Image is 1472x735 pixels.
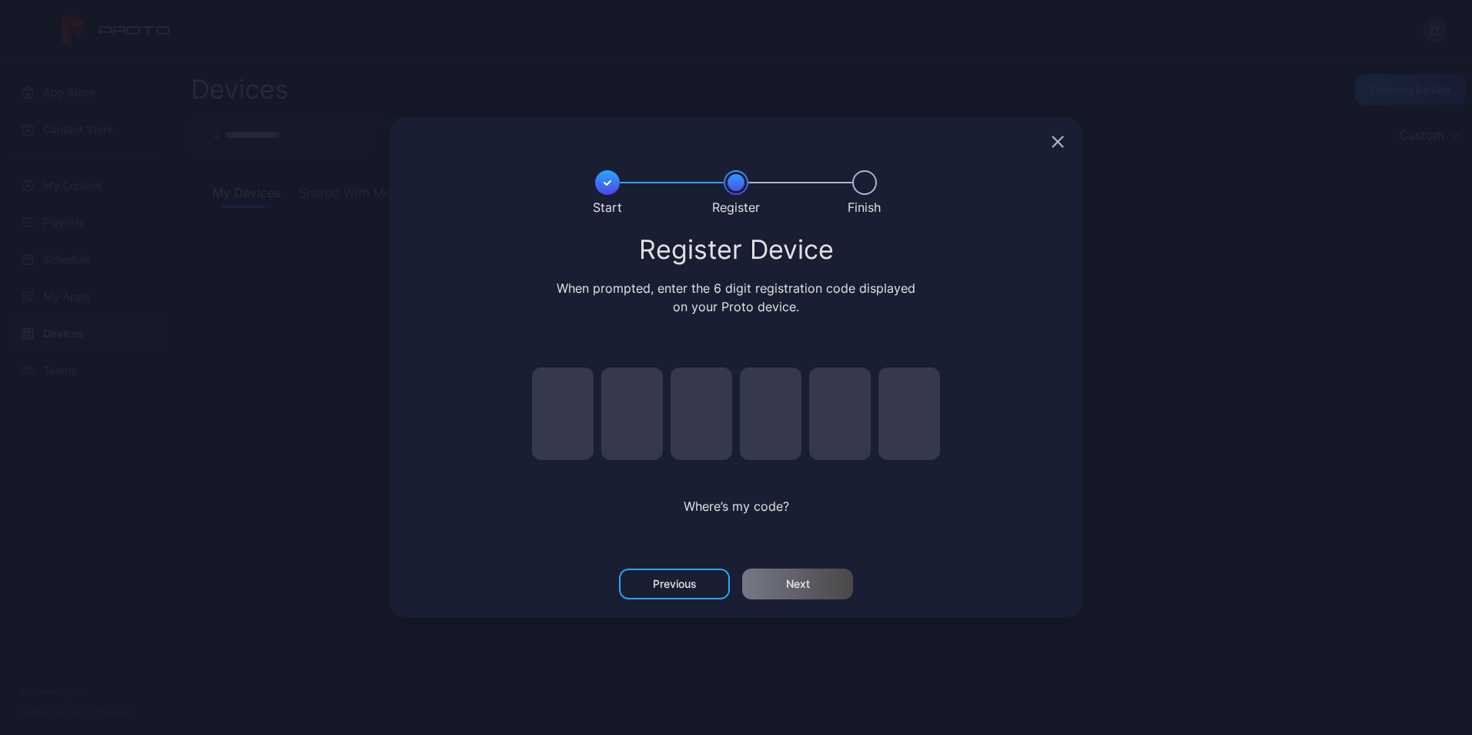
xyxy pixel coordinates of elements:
[742,569,853,599] button: Next
[601,367,663,460] input: pin code 2 of 6
[684,498,789,514] span: Where’s my code?
[554,279,919,316] div: When prompted, enter the 6 digit registration code displayed on your Proto device.
[593,198,622,216] div: Start
[848,198,881,216] div: Finish
[653,578,697,590] div: Previous
[619,569,730,599] button: Previous
[712,198,760,216] div: Register
[671,367,732,460] input: pin code 3 of 6
[878,367,940,460] input: pin code 6 of 6
[740,367,801,460] input: pin code 4 of 6
[408,236,1064,263] div: Register Device
[809,367,871,460] input: pin code 5 of 6
[532,367,594,460] input: pin code 1 of 6
[786,578,810,590] div: Next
